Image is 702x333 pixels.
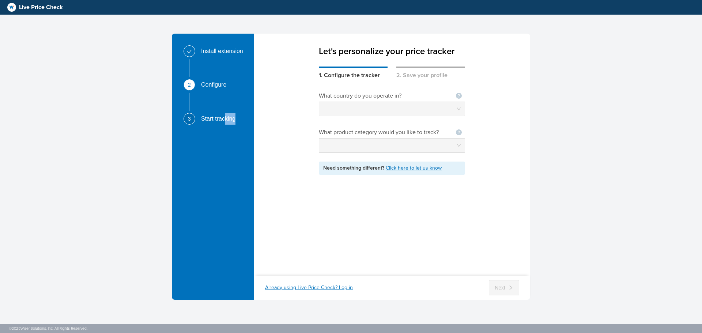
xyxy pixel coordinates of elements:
span: Live Price Check [19,3,63,12]
div: Configure [201,79,232,91]
span: check [187,49,192,54]
div: Already using Live Price Check? Log in [265,284,353,291]
div: 2. Save your profile [396,67,465,80]
a: Click here to let us know [386,165,442,171]
div: 1. Configure the tracker [319,67,388,80]
span: 3 [188,116,191,121]
div: What product category would you like to track? [319,128,446,137]
div: What country do you operate in? [319,91,410,100]
img: logo [7,3,16,12]
span: Need something different? [323,165,386,171]
div: Install extension [201,45,249,57]
div: Start tracking [201,113,241,125]
div: Let's personalize your price tracker [319,34,465,58]
span: 2 [188,82,191,87]
span: question-circle [456,129,462,135]
span: question-circle [456,93,462,99]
